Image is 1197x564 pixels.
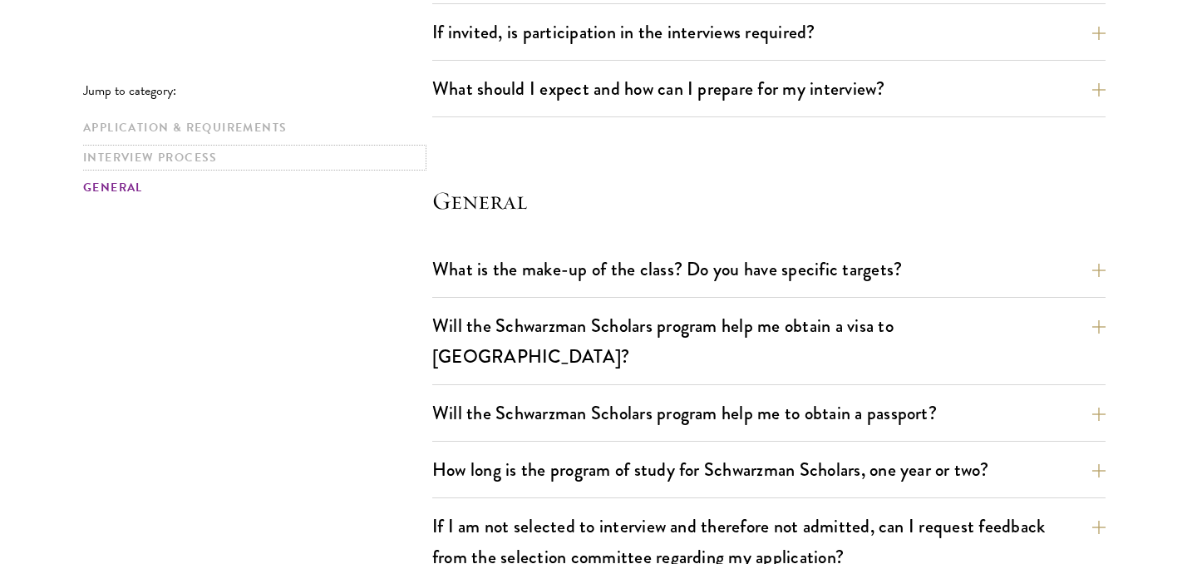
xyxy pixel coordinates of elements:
[432,70,1106,107] button: What should I expect and how can I prepare for my interview?
[83,119,422,136] a: Application & Requirements
[432,394,1106,432] button: Will the Schwarzman Scholars program help me to obtain a passport?
[432,184,1106,217] h4: General
[432,13,1106,51] button: If invited, is participation in the interviews required?
[432,250,1106,288] button: What is the make-up of the class? Do you have specific targets?
[83,83,432,98] p: Jump to category:
[83,149,422,166] a: Interview Process
[432,451,1106,488] button: How long is the program of study for Schwarzman Scholars, one year or two?
[432,307,1106,375] button: Will the Schwarzman Scholars program help me obtain a visa to [GEOGRAPHIC_DATA]?
[83,179,422,196] a: General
